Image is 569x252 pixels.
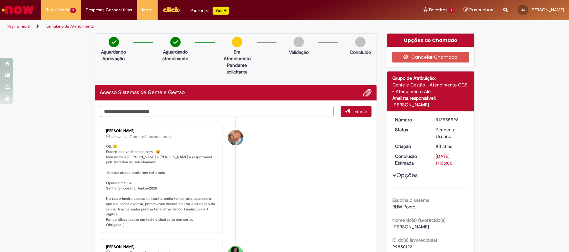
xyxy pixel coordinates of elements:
span: 1 [449,8,454,13]
dt: Número [390,116,431,123]
p: Aguardando Aprovação [98,49,130,62]
img: check-circle-green.png [170,37,181,47]
p: Validação [289,49,309,56]
span: 8d atrás [436,143,452,149]
dt: Status [390,126,431,133]
div: 22/09/2025 14:39:49 [436,143,467,150]
span: Rascunhos [469,7,493,13]
button: Adicionar anexos [363,88,372,97]
span: [PERSON_NAME] [530,7,564,13]
p: Aguardando atendimento [159,49,192,62]
div: Jacqueline Andrade Galani [228,130,243,145]
p: Olá 😉 Espero que você esteja bem!! 😊 Meu nome é [PERSON_NAME] e [PERSON_NAME] a responsável pela ... [106,144,217,227]
span: 7d atrás [111,135,122,139]
span: Favoritos [429,7,447,13]
img: img-circle-grey.png [355,37,366,47]
span: Despesas Corporativas [86,7,132,13]
img: img-circle-grey.png [294,37,304,47]
div: [PERSON_NAME] [106,245,217,249]
b: Escolha o sistema [392,197,429,203]
span: Requisições [46,7,69,13]
a: Página inicial [7,24,30,29]
div: [PERSON_NAME] [106,129,217,133]
span: More [142,7,153,13]
b: Nome do(a) favorecido(a) [392,217,445,223]
img: ServiceNow [1,3,35,17]
dt: Conclusão Estimada [390,153,431,166]
img: circle-minus.png [232,37,242,47]
button: Enviar [341,106,372,117]
time: 23/09/2025 13:18:52 [111,135,122,139]
b: ID do(a) favorecido(a) [392,237,437,243]
p: Pendente solicitante [221,62,253,75]
span: 5 [70,8,76,13]
p: Concluído [350,49,371,56]
textarea: Digite sua mensagem aqui... [100,106,334,117]
ul: Trilhas de página [5,20,374,33]
span: 99850122 [392,244,412,250]
span: [PERSON_NAME] [392,224,429,230]
div: Analista responsável: [392,95,469,101]
a: Formulário de Atendimento [45,24,94,29]
span: Enviar [354,108,367,114]
div: Padroniza [191,7,229,15]
dt: Criação [390,143,431,150]
div: Grupo de Atribuição: [392,75,469,81]
div: R13555596 [436,116,467,123]
a: Rascunhos [464,7,493,13]
h2: Acesso Sistemas de Gente e Gestão Histórico de tíquete [100,90,185,96]
div: Opções do Chamado [387,34,474,47]
div: [PERSON_NAME] [392,101,469,108]
span: RHW Ponto [392,204,415,210]
small: Comentários adicionais [130,134,173,140]
div: [DATE] 17:06:00 [436,153,467,166]
p: +GenAi [213,7,229,15]
img: check-circle-green.png [109,37,119,47]
div: Gente e Gestão - Atendimento GGE - Atendimento Alô [392,81,469,95]
button: Cancelar Chamado [392,52,469,63]
img: click_logo_yellow_360x200.png [163,5,181,15]
time: 22/09/2025 14:39:49 [436,143,452,149]
span: JC [521,8,525,12]
p: Em Atendimento [221,49,253,62]
div: Pendente Usuário [436,126,467,140]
